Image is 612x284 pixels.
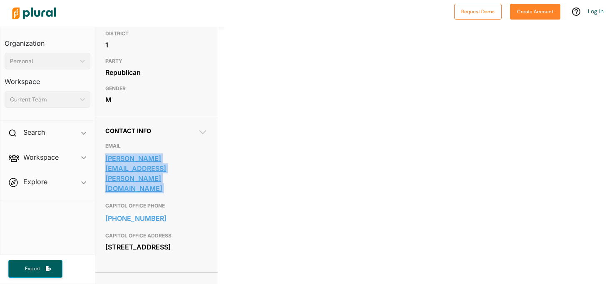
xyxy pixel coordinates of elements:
[19,265,46,272] span: Export
[588,7,604,15] a: Log In
[105,127,151,134] span: Contact Info
[510,7,560,15] a: Create Account
[105,212,207,225] a: [PHONE_NUMBER]
[105,141,207,151] h3: EMAIL
[8,260,62,278] button: Export
[510,4,560,20] button: Create Account
[105,94,207,106] div: M
[105,152,207,195] a: [PERSON_NAME][EMAIL_ADDRESS][PERSON_NAME][DOMAIN_NAME]
[5,69,90,88] h3: Workspace
[105,39,207,51] div: 1
[10,57,77,66] div: Personal
[5,31,90,49] h3: Organization
[105,56,207,66] h3: PARTY
[105,231,207,241] h3: CAPITOL OFFICE ADDRESS
[23,128,45,137] h2: Search
[105,201,207,211] h3: CAPITOL OFFICE PHONE
[105,84,207,94] h3: GENDER
[454,7,502,15] a: Request Demo
[105,241,207,253] div: [STREET_ADDRESS]
[105,66,207,79] div: Republican
[454,4,502,20] button: Request Demo
[10,95,77,104] div: Current Team
[105,29,207,39] h3: DISTRICT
